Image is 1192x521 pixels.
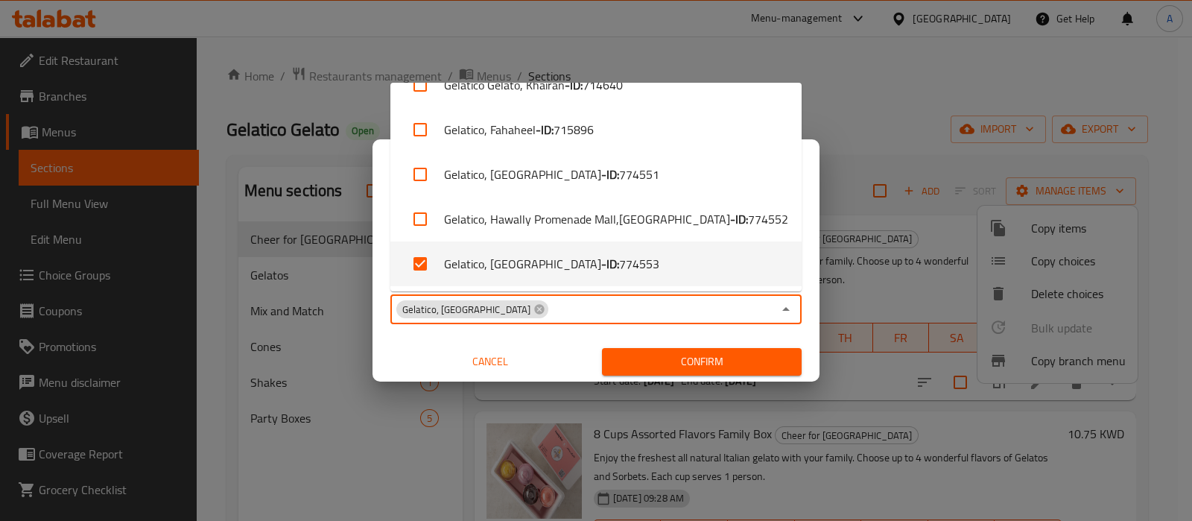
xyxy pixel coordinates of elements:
[390,241,802,286] li: Gelatico, [GEOGRAPHIC_DATA]
[583,76,623,94] span: 714640
[565,76,583,94] b: - ID:
[614,353,790,371] span: Confirm
[390,152,802,197] li: Gelatico, [GEOGRAPHIC_DATA]
[390,197,802,241] li: Gelatico, Hawally Promenade Mall,[GEOGRAPHIC_DATA]
[748,210,788,228] span: 774552
[390,107,802,152] li: Gelatico, Fahaheel
[390,63,802,107] li: Gelatico Gelato, Khairan
[390,348,590,376] button: Cancel
[601,165,619,183] b: - ID:
[619,255,659,273] span: 774553
[554,121,594,139] span: 715896
[601,255,619,273] b: - ID:
[536,121,554,139] b: - ID:
[619,165,659,183] span: 774551
[396,300,548,318] div: Gelatico, [GEOGRAPHIC_DATA]
[776,299,796,320] button: Close
[730,210,748,228] b: - ID:
[602,348,802,376] button: Confirm
[396,353,584,371] span: Cancel
[396,303,536,317] span: Gelatico, [GEOGRAPHIC_DATA]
